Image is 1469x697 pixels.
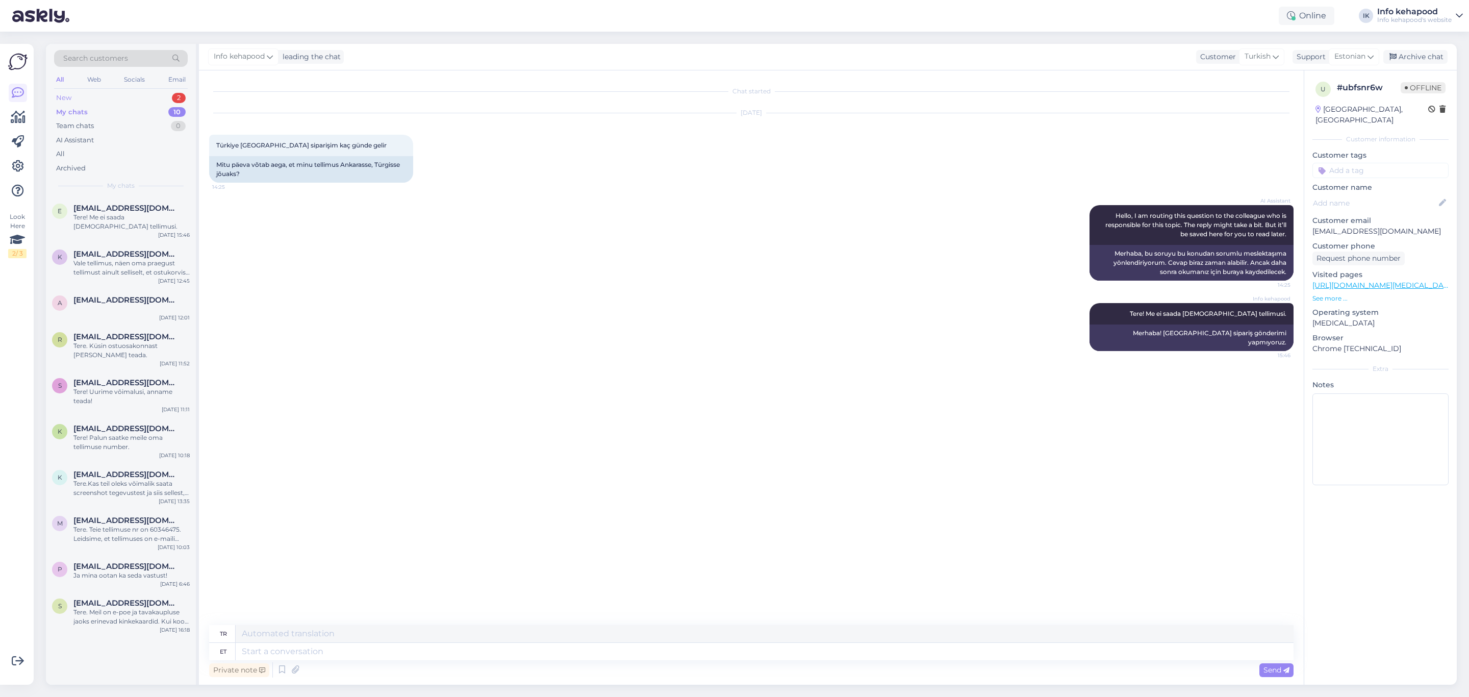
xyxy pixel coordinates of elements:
span: a [58,299,62,307]
div: 2 [172,93,186,103]
div: Archive chat [1383,50,1448,64]
p: Customer phone [1312,241,1449,252]
span: r [58,336,62,343]
span: k [58,474,62,481]
span: 14:25 [212,183,250,191]
div: Extra [1312,364,1449,374]
span: k [58,253,62,261]
span: My chats [107,181,135,190]
div: # ubfsnr6w [1337,82,1401,94]
p: Chrome [TECHNICAL_ID] [1312,343,1449,354]
span: Info kehapood [1252,295,1290,303]
div: New [56,93,71,103]
div: IK [1359,9,1373,23]
span: Türkiye [GEOGRAPHIC_DATA] siparişim kaç günde gelir [216,141,387,149]
p: [EMAIL_ADDRESS][DOMAIN_NAME] [1312,226,1449,237]
span: modernneklassika@gmail.com [73,516,180,525]
div: Vale tellimus, näen oma praegust tellimust ainult selliselt, et ostukorvis on 6 samasugust toodet... [73,259,190,277]
div: Archived [56,163,86,173]
span: Tere! Me ei saada [DEMOGRAPHIC_DATA] tellimusi. [1130,310,1286,317]
div: [DATE] 11:11 [162,406,190,413]
span: e [58,207,62,215]
div: 2 / 3 [8,249,27,258]
div: [DATE] 11:52 [160,360,190,367]
span: p [58,565,62,573]
input: Add name [1313,197,1437,209]
div: Merhaba, bu soruyu bu konudan sorumlu meslektaşıma yönlendiriyorum. Cevap biraz zaman alabilir. A... [1090,245,1294,281]
p: Visited pages [1312,269,1449,280]
span: Hello, I am routing this question to the colleague who is responsible for this topic. The reply m... [1105,212,1288,238]
span: requeen@hot.ee [73,332,180,341]
span: ksaarkopli@gmail.com [73,424,180,433]
div: [DATE] 16:18 [160,626,190,634]
p: Notes [1312,380,1449,390]
div: [DATE] 13:35 [159,497,190,505]
p: Customer name [1312,182,1449,193]
div: [DATE] 12:01 [159,314,190,321]
span: Send [1263,665,1289,675]
div: AI Assistant [56,135,94,145]
p: Customer email [1312,215,1449,226]
div: Customer [1196,52,1236,62]
div: Ja mina ootan ka seda vastust! [73,571,190,580]
div: Team chats [56,121,94,131]
p: Customer tags [1312,150,1449,161]
span: pliksplaks73@hotmail.com [73,562,180,571]
div: Tere. Küsin ostuosakonnast [PERSON_NAME] teada. [73,341,190,360]
span: Search customers [63,53,128,64]
a: [URL][DOMAIN_NAME][MEDICAL_DATA] [1312,281,1455,290]
div: Online [1279,7,1334,25]
input: Add a tag [1312,163,1449,178]
div: [DATE] 10:18 [159,452,190,459]
div: 0 [171,121,186,131]
span: m [57,519,63,527]
div: Mitu päeva võtab aega, et minu tellimus Ankarasse, Türgisse jõuaks? [209,156,413,183]
span: s [58,602,62,610]
span: emelkaraoglu44@gmail.com [73,204,180,213]
span: agnijoe@gmail.com [73,295,180,305]
div: [DATE] 15:46 [158,231,190,239]
div: [GEOGRAPHIC_DATA], [GEOGRAPHIC_DATA] [1315,104,1428,126]
p: See more ... [1312,294,1449,303]
div: leading the chat [278,52,341,62]
div: Tere. Teie tellimuse nr on 60346475. Leidsime, et tellimuses on e-maili aadressis viga sees, seet... [73,525,190,543]
div: Chat started [209,87,1294,96]
div: [DATE] 12:45 [158,277,190,285]
img: Askly Logo [8,52,28,71]
span: sirlipolts@gmail.com [73,378,180,387]
div: Email [166,73,188,86]
div: Customer information [1312,135,1449,144]
span: AI Assistant [1252,197,1290,205]
span: Info kehapood [214,51,265,62]
div: All [56,149,65,159]
p: [MEDICAL_DATA] [1312,318,1449,329]
div: Request phone number [1312,252,1405,265]
div: Socials [122,73,147,86]
div: Info kehapood's website [1377,16,1452,24]
div: Private note [209,663,269,677]
span: 14:25 [1252,281,1290,289]
span: k [58,428,62,435]
div: [DATE] 10:03 [158,543,190,551]
span: Offline [1401,82,1446,93]
div: Tere.Kas teil oleks võimalik saata screenshot tegevustest ja siis sellest, et ostukorv tühi? Ühes... [73,479,190,497]
div: All [54,73,66,86]
span: u [1321,85,1326,93]
div: [DATE] [209,108,1294,117]
div: Tere! Me ei saada [DEMOGRAPHIC_DATA] tellimusi. [73,213,190,231]
span: sigridsepp@hotmail.com [73,599,180,608]
div: Tere! Uurime võimalusi, anname teada! [73,387,190,406]
p: Operating system [1312,307,1449,318]
div: Merhaba! [GEOGRAPHIC_DATA] sipariş gönderimi yapmıyoruz. [1090,325,1294,351]
span: Estonian [1334,51,1365,62]
div: 10 [168,107,186,117]
p: Browser [1312,333,1449,343]
span: katlinlindmae@gmail.com [73,470,180,479]
div: Info kehapood [1377,8,1452,16]
div: Support [1293,52,1326,62]
span: s [58,382,62,389]
div: Web [85,73,103,86]
span: 15:46 [1252,352,1290,359]
span: Turkish [1245,51,1271,62]
div: My chats [56,107,88,117]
